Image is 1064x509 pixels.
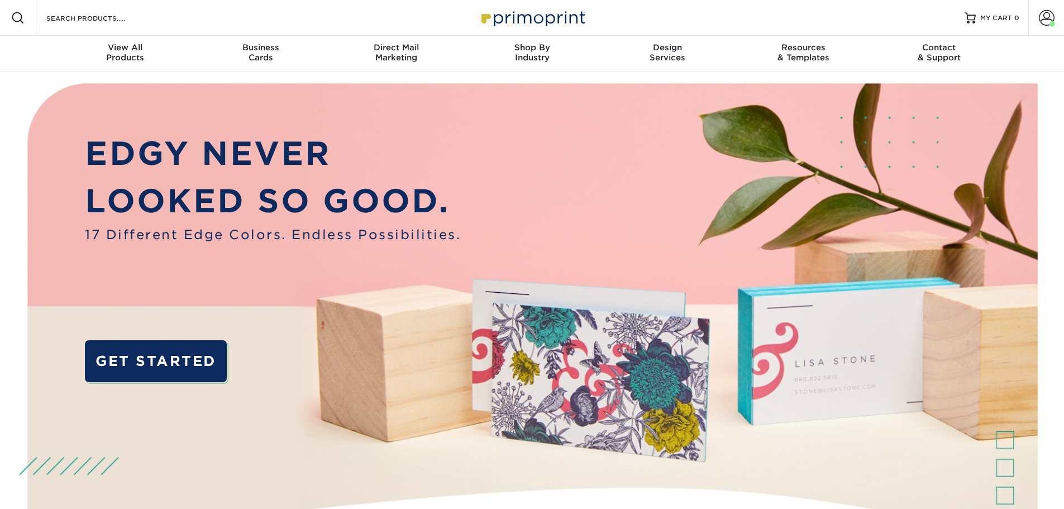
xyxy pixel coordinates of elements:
a: BusinessCards [193,36,328,72]
a: View AllProducts [58,36,193,72]
div: Cards [193,42,328,63]
span: Direct Mail [328,42,464,53]
span: 0 [1014,14,1019,22]
span: Contact [871,42,1007,53]
p: LOOKED SO GOOD. [85,177,461,225]
input: SEARCH PRODUCTS..... [45,11,154,25]
span: Resources [736,42,871,53]
span: MY CART [980,13,1012,23]
div: Services [600,42,736,63]
div: Industry [464,42,600,63]
div: & Templates [736,42,871,63]
div: Marketing [328,42,464,63]
span: Business [193,42,328,53]
a: DesignServices [600,36,736,72]
a: Direct MailMarketing [328,36,464,72]
span: Shop By [464,42,600,53]
a: Shop ByIndustry [464,36,600,72]
span: View All [58,42,193,53]
div: Products [58,42,193,63]
a: Resources& Templates [736,36,871,72]
div: & Support [871,42,1007,63]
span: Design [600,42,736,53]
p: EDGY NEVER [85,130,461,178]
span: 17 Different Edge Colors. Endless Possibilities. [85,225,461,244]
a: GET STARTED [85,340,226,382]
a: Contact& Support [871,36,1007,72]
img: Primoprint [476,6,588,30]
